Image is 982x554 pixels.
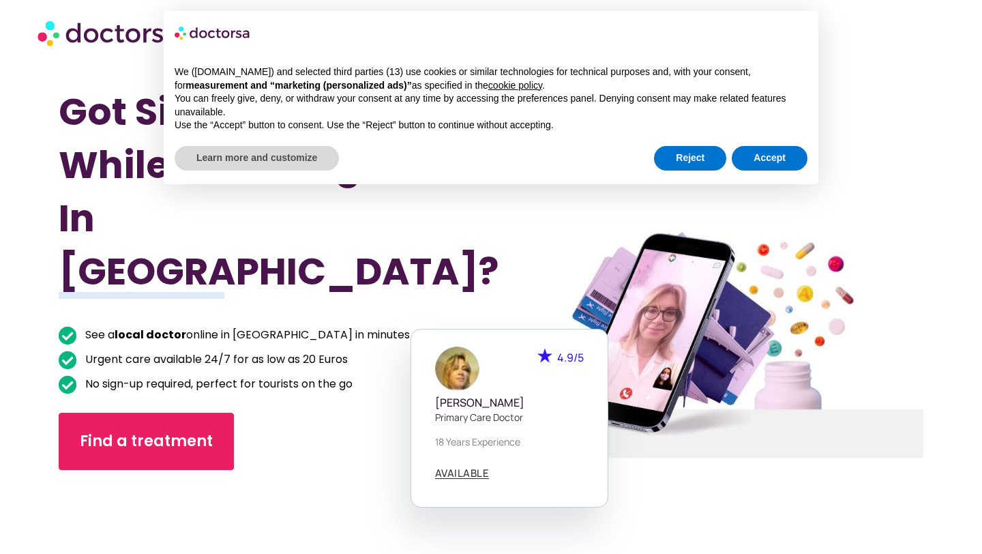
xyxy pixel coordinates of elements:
[80,431,213,452] span: Find a treatment
[115,327,186,342] b: local doctor
[488,80,542,91] a: cookie policy
[435,468,490,478] span: AVAILABLE
[185,80,411,91] strong: measurement and “marketing (personalized ads)”
[435,468,490,479] a: AVAILABLE
[175,146,339,171] button: Learn more and customize
[732,146,807,171] button: Accept
[175,65,807,92] p: We ([DOMAIN_NAME]) and selected third parties (13) use cookies or similar technologies for techni...
[654,146,726,171] button: Reject
[557,350,584,365] span: 4.9/5
[175,119,807,132] p: Use the “Accept” button to consent. Use the “Reject” button to continue without accepting.
[82,375,353,394] span: No sign-up required, perfect for tourists on the go
[435,410,584,424] p: Primary care doctor
[82,325,410,345] span: See a online in [GEOGRAPHIC_DATA] in minutes
[175,92,807,119] p: You can freely give, deny, or withdraw your consent at any time by accessing the preferences pane...
[82,350,348,369] span: Urgent care available 24/7 for as low as 20 Euros
[59,85,426,298] h1: Got Sick While Traveling In [GEOGRAPHIC_DATA]?
[175,22,251,44] img: logo
[435,396,584,409] h5: [PERSON_NAME]
[59,413,234,470] a: Find a treatment
[435,435,584,449] p: 18 years experience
